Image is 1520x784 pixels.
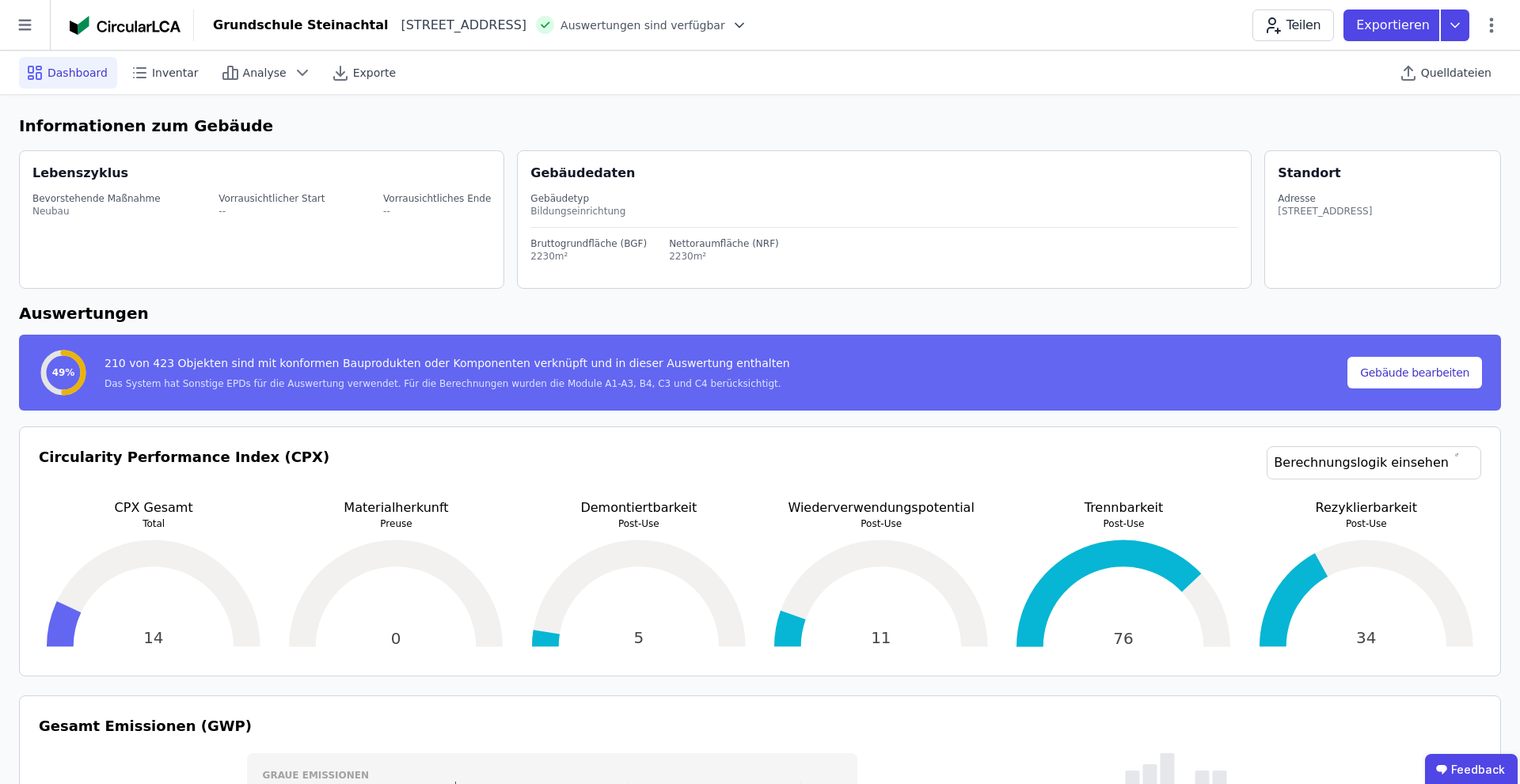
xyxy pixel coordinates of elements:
[1009,517,1238,530] p: Post-Use
[524,498,754,517] p: Demontiertbarkeit
[383,192,491,205] div: Vorrausichtliches Ende
[39,517,268,530] p: Total
[669,250,779,263] div: 2230m²
[530,237,647,250] div: Bruttogrundfläche (BGF)
[281,498,511,517] p: Materialherkunft
[1278,192,1372,205] div: Adresse
[1278,164,1340,183] div: Standort
[560,17,725,33] span: Auswertungen sind verfügbar
[243,65,287,81] span: Analyse
[353,65,396,81] span: Exporte
[19,301,1501,325] h6: Auswertungen
[39,446,329,498] h3: Circularity Performance Index (CPX)
[1356,16,1433,35] p: Exportieren
[524,517,754,530] p: Post-Use
[1252,9,1334,41] button: Teilen
[1252,517,1481,530] p: Post-Use
[383,205,491,218] div: --
[104,355,790,377] div: 210 von 423 Objekten sind mit konformen Bauprodukten oder Komponenten verknüpft und in dieser Aus...
[47,65,108,81] span: Dashboard
[32,205,161,218] div: Neubau
[152,65,199,81] span: Inventar
[70,16,180,35] img: Concular
[263,769,842,782] h3: Graue Emissionen
[1278,205,1372,218] div: [STREET_ADDRESS]
[1252,498,1481,517] p: Rezyklierbarkeit
[104,377,790,390] div: Das System hat Sonstige EPDs für die Auswertung verwendet. Für die Berechnungen wurden die Module...
[1421,65,1491,81] span: Quelldateien
[218,192,325,205] div: Vorrausichtlicher Start
[52,366,75,379] span: 49%
[39,498,268,517] p: CPX Gesamt
[281,517,511,530] p: Preuse
[530,192,1238,205] div: Gebäudetyp
[766,517,996,530] p: Post-Use
[1267,446,1481,479] a: Berechnungslogik einsehen
[766,498,996,517] p: Wiederverwendungspotential
[218,205,325,218] div: --
[669,237,779,250] div: Nettoraumfläche (NRF)
[1347,357,1482,388] button: Gebäude bearbeiten
[388,16,526,35] div: [STREET_ADDRESS]
[530,164,1251,183] div: Gebäudedaten
[1009,498,1238,517] p: Trennbarkeit
[530,250,647,263] div: 2230m²
[32,164,128,183] div: Lebenszyklus
[39,715,1481,737] h3: Gesamt Emissionen (GWP)
[530,205,1238,218] div: Bildungseinrichtung
[19,114,1501,138] h6: Informationen zum Gebäude
[32,192,161,205] div: Bevorstehende Maßnahme
[213,16,388,35] div: Grundschule Steinachtal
